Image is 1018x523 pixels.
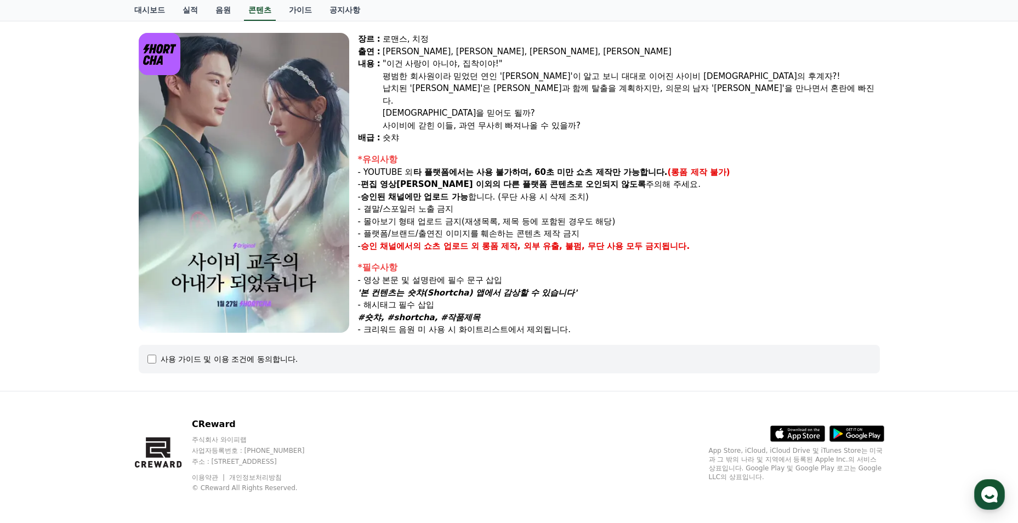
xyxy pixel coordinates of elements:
em: '본 컨텐츠는 숏챠(Shortcha) 앱에서 감상할 수 있습니다' [358,288,577,298]
a: 홈 [3,348,72,375]
p: © CReward All Rights Reserved. [192,484,326,492]
strong: 승인된 채널에만 업로드 가능 [361,192,468,202]
div: 내용 : [358,58,380,132]
img: video [139,33,349,333]
p: - 합니다. (무단 사용 시 삭제 조치) [358,191,880,203]
div: [DEMOGRAPHIC_DATA]을 믿어도 될까? [383,107,880,120]
div: 사용 가이드 및 이용 조건에 동의합니다. [161,354,298,365]
div: 로맨스, 치정 [383,33,880,46]
p: - 크리워드 음원 미 사용 시 화이트리스트에서 제외됩니다. [358,323,880,336]
p: - 영상 본문 및 설명란에 필수 문구 삽입 [358,274,880,287]
em: #숏챠, #shortcha, #작품제목 [358,312,481,322]
strong: 승인 채널에서의 쇼츠 업로드 외 [361,241,479,251]
p: - 주의해 주세요. [358,178,880,191]
p: - [358,240,880,253]
strong: 타 플랫폼에서는 사용 불가하며, 60초 미만 쇼츠 제작만 가능합니다. [413,167,668,177]
div: 사이비에 갇힌 이들, 과연 무사히 빠져나올 수 있을까? [383,120,880,132]
a: 개인정보처리방침 [229,474,282,481]
p: 주소 : [STREET_ADDRESS] [192,457,326,466]
strong: 롱폼 제작, 외부 유출, 불펌, 무단 사용 모두 금지됩니다. [482,241,690,251]
div: 배급 : [358,132,380,144]
p: - YOUTUBE 외 [358,166,880,179]
span: 홈 [35,364,41,373]
div: *필수사항 [358,261,880,274]
div: [PERSON_NAME], [PERSON_NAME], [PERSON_NAME], [PERSON_NAME] [383,46,880,58]
p: - 플랫폼/브랜드/출연진 이미지를 훼손하는 콘텐츠 제작 금지 [358,228,880,240]
div: *유의사항 [358,153,880,166]
p: - 해시태그 필수 삽입 [358,299,880,311]
p: CReward [192,418,326,431]
p: - 몰아보기 형태 업로드 금지(재생목록, 제목 등에 포함된 경우도 해당) [358,215,880,228]
strong: 다른 플랫폼 콘텐츠로 오인되지 않도록 [503,179,646,189]
img: logo [139,33,181,75]
strong: 편집 영상[PERSON_NAME] 이외의 [361,179,501,189]
p: 사업자등록번호 : [PHONE_NUMBER] [192,446,326,455]
div: 납치된 '[PERSON_NAME]'은 [PERSON_NAME]과 함께 탈출을 계획하지만, 의문의 남자 '[PERSON_NAME]'을 만나면서 혼란에 빠진다. [383,82,880,107]
span: 대화 [100,365,113,373]
div: "이건 사랑이 아니야, 집착이야!" [383,58,880,70]
p: - 결말/스포일러 노출 금지 [358,203,880,215]
div: 출연 : [358,46,380,58]
div: 장르 : [358,33,380,46]
strong: (롱폼 제작 불가) [668,167,730,177]
p: 주식회사 와이피랩 [192,435,326,444]
a: 대화 [72,348,141,375]
div: 평범한 회사원이라 믿었던 연인 '[PERSON_NAME]'이 알고 보니 대대로 이어진 사이비 [DEMOGRAPHIC_DATA]의 후계자?! [383,70,880,83]
div: 숏챠 [383,132,880,144]
a: 이용약관 [192,474,226,481]
p: App Store, iCloud, iCloud Drive 및 iTunes Store는 미국과 그 밖의 나라 및 지역에서 등록된 Apple Inc.의 서비스 상표입니다. Goo... [709,446,884,481]
a: 설정 [141,348,211,375]
span: 설정 [169,364,183,373]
